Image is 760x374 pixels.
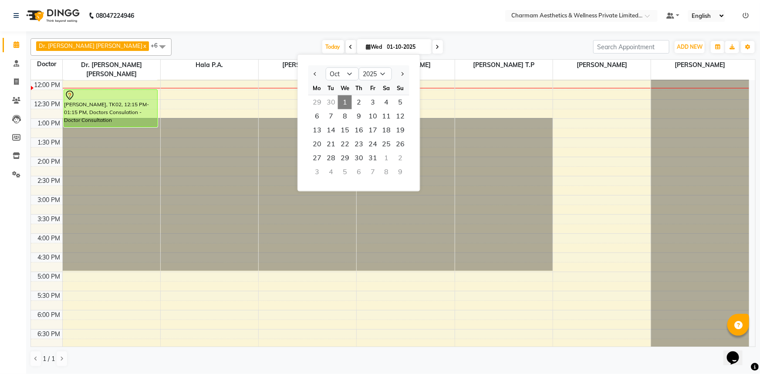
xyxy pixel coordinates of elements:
[338,109,352,123] div: Wednesday, October 8, 2025
[36,330,62,339] div: 6:30 PM
[352,95,366,109] div: Thursday, October 2, 2025
[380,109,394,123] div: Saturday, October 11, 2025
[31,60,62,69] div: Doctor
[399,67,406,81] button: Next month
[364,44,385,50] span: Wed
[380,109,394,123] span: 11
[324,109,338,123] div: Tuesday, October 7, 2025
[338,137,352,151] span: 22
[352,109,366,123] span: 9
[324,137,338,151] div: Tuesday, October 21, 2025
[338,151,352,165] span: 29
[352,137,366,151] div: Thursday, October 23, 2025
[151,42,164,49] span: +6
[36,234,62,243] div: 4:00 PM
[366,109,380,123] span: 10
[677,44,703,50] span: ADD NEW
[22,3,82,28] img: logo
[394,109,408,123] span: 12
[380,137,394,151] div: Saturday, October 25, 2025
[39,42,142,49] span: Dr. [PERSON_NAME] [PERSON_NAME]
[366,81,380,95] div: Fr
[593,40,669,54] input: Search Appointment
[36,157,62,166] div: 2:00 PM
[310,151,324,165] div: Monday, October 27, 2025
[366,165,380,179] div: Friday, November 7, 2025
[380,165,394,179] div: Saturday, November 8, 2025
[161,60,258,71] span: Hala P.A.
[36,215,62,224] div: 3:30 PM
[338,81,352,95] div: We
[338,95,352,109] div: Wednesday, October 1, 2025
[651,60,749,71] span: [PERSON_NAME]
[553,60,651,71] span: [PERSON_NAME]
[380,95,394,109] div: Saturday, October 4, 2025
[394,151,408,165] div: Sunday, November 2, 2025
[33,100,62,109] div: 12:30 PM
[322,40,344,54] span: Today
[352,109,366,123] div: Thursday, October 9, 2025
[352,165,366,179] div: Thursday, November 6, 2025
[394,123,408,137] div: Sunday, October 19, 2025
[310,109,324,123] span: 6
[310,137,324,151] span: 20
[366,123,380,137] span: 17
[366,109,380,123] div: Friday, October 10, 2025
[380,81,394,95] div: Sa
[310,109,324,123] div: Monday, October 6, 2025
[338,165,352,179] div: Wednesday, November 5, 2025
[352,151,366,165] span: 30
[310,137,324,151] div: Monday, October 20, 2025
[352,81,366,95] div: Th
[352,151,366,165] div: Thursday, October 30, 2025
[310,81,324,95] div: Mo
[352,137,366,151] span: 23
[338,123,352,137] span: 15
[338,95,352,109] span: 1
[366,95,380,109] span: 3
[380,123,394,137] span: 18
[366,95,380,109] div: Friday, October 3, 2025
[394,109,408,123] div: Sunday, October 12, 2025
[64,90,158,127] div: [PERSON_NAME], TK02, 12:15 PM-01:15 PM, Doctors Consulation - Doctor Consultation
[380,137,394,151] span: 25
[394,165,408,179] div: Sunday, November 9, 2025
[366,151,380,165] div: Friday, October 31, 2025
[142,42,146,49] a: x
[455,60,553,71] span: [PERSON_NAME] T.P
[43,354,55,364] span: 1 / 1
[366,137,380,151] span: 24
[338,137,352,151] div: Wednesday, October 22, 2025
[259,60,356,71] span: [PERSON_NAME]
[394,137,408,151] span: 26
[324,137,338,151] span: 21
[326,67,359,81] select: Select month
[36,176,62,185] div: 2:30 PM
[324,95,338,109] div: Tuesday, September 30, 2025
[338,151,352,165] div: Wednesday, October 29, 2025
[352,123,366,137] div: Thursday, October 16, 2025
[366,123,380,137] div: Friday, October 17, 2025
[324,123,338,137] span: 14
[324,165,338,179] div: Tuesday, November 4, 2025
[675,41,705,53] button: ADD NEW
[352,95,366,109] span: 2
[36,119,62,128] div: 1:00 PM
[324,151,338,165] span: 28
[394,95,408,109] div: Sunday, October 5, 2025
[310,151,324,165] span: 27
[380,123,394,137] div: Saturday, October 18, 2025
[359,67,392,81] select: Select year
[33,81,62,90] div: 12:00 PM
[380,151,394,165] div: Saturday, November 1, 2025
[310,95,324,109] div: Monday, September 29, 2025
[310,165,324,179] div: Monday, November 3, 2025
[324,151,338,165] div: Tuesday, October 28, 2025
[380,95,394,109] span: 4
[36,272,62,281] div: 5:00 PM
[324,81,338,95] div: Tu
[338,123,352,137] div: Wednesday, October 15, 2025
[324,123,338,137] div: Tuesday, October 14, 2025
[36,138,62,147] div: 1:30 PM
[63,60,160,80] span: Dr. [PERSON_NAME] [PERSON_NAME]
